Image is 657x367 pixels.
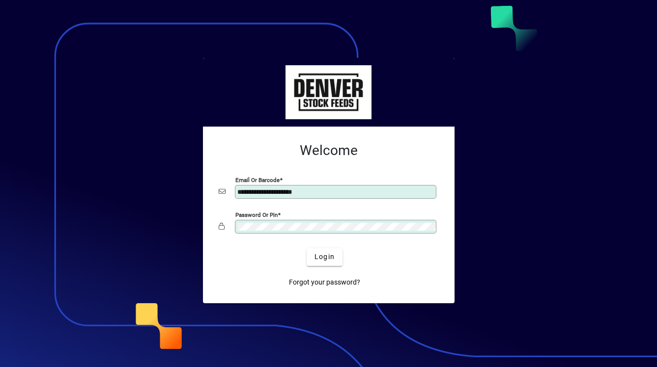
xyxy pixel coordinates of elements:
[289,277,360,288] span: Forgot your password?
[314,252,335,262] span: Login
[307,248,343,266] button: Login
[235,176,280,183] mat-label: Email or Barcode
[285,274,364,291] a: Forgot your password?
[235,211,278,218] mat-label: Password or Pin
[219,142,439,159] h2: Welcome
